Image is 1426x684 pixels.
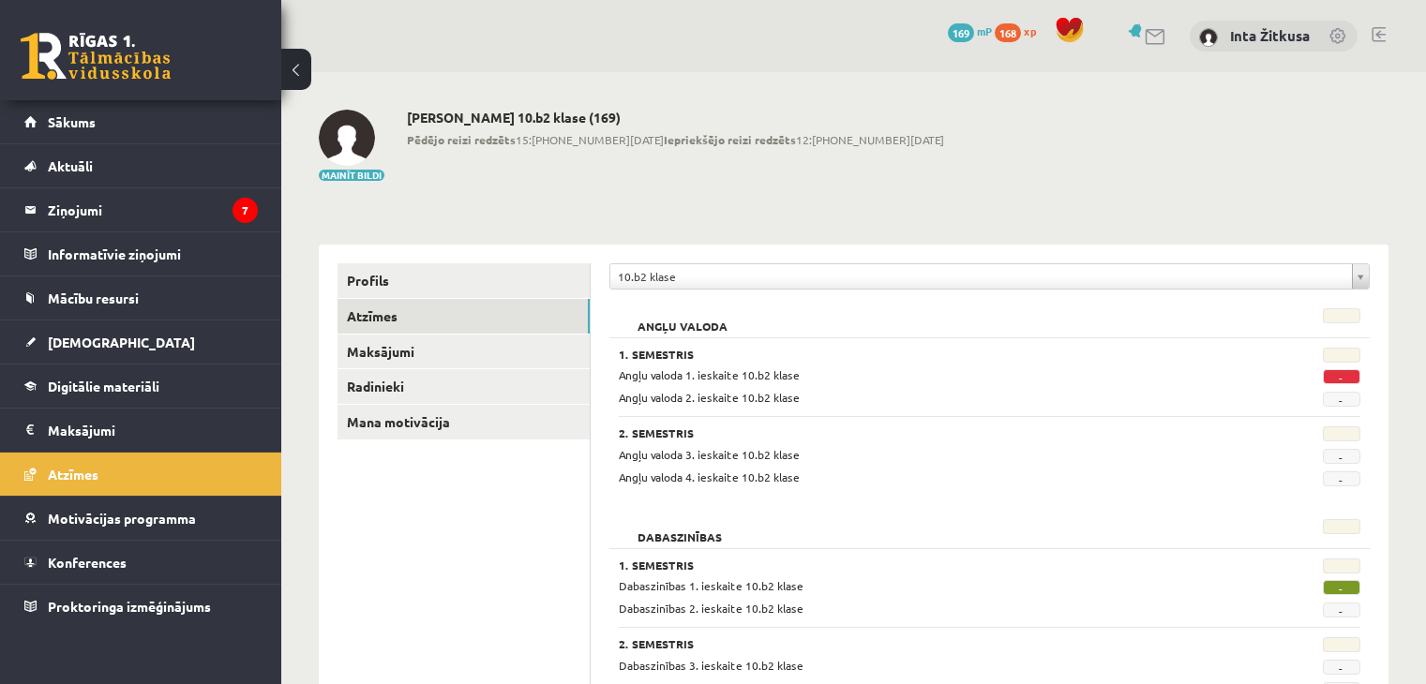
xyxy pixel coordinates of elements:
h3: 2. Semestris [619,426,1232,439]
span: - [1323,449,1360,464]
span: Konferences [48,554,127,571]
span: [DEMOGRAPHIC_DATA] [48,334,195,350]
h3: 2. Semestris [619,637,1232,650]
span: - [1323,392,1360,407]
a: Maksājumi [338,335,590,369]
img: Inta Žitkusa [319,110,375,166]
button: Mainīt bildi [319,170,384,181]
b: Pēdējo reizi redzēts [407,132,516,147]
span: Proktoringa izmēģinājums [48,598,211,615]
span: Sākums [48,113,96,130]
span: 169 [948,23,974,42]
a: Mācību resursi [24,276,258,320]
h2: Dabaszinības [619,519,741,538]
img: Inta Žitkusa [1199,28,1218,47]
a: Atzīmes [338,299,590,334]
a: Digitālie materiāli [24,364,258,408]
a: Konferences [24,541,258,584]
span: Dabaszinības 3. ieskaite 10.b2 klase [619,658,803,673]
span: 10.b2 klase [618,264,1344,289]
legend: Informatīvie ziņojumi [48,232,258,275]
span: Angļu valoda 3. ieskaite 10.b2 klase [619,447,800,462]
span: xp [1024,23,1036,38]
h3: 1. Semestris [619,558,1232,572]
a: 10.b2 klase [610,264,1369,289]
a: Inta Žitkusa [1230,26,1310,45]
span: - [1323,660,1360,675]
a: 168 xp [995,23,1045,38]
span: 15:[PHONE_NUMBER][DATE] 12:[PHONE_NUMBER][DATE] [407,131,944,148]
span: Atzīmes [48,466,98,483]
h3: 1. Semestris [619,348,1232,361]
a: Rīgas 1. Tālmācības vidusskola [21,33,171,80]
span: Mācību resursi [48,290,139,306]
a: Atzīmes [24,453,258,496]
a: Proktoringa izmēģinājums [24,585,258,628]
span: Angļu valoda 2. ieskaite 10.b2 klase [619,390,800,405]
a: Informatīvie ziņojumi [24,232,258,275]
i: 7 [233,198,258,223]
span: - [1323,471,1360,486]
span: Digitālie materiāli [48,378,159,394]
span: Dabaszinības 2. ieskaite 10.b2 klase [619,601,803,616]
h2: Angļu valoda [619,308,746,327]
span: Angļu valoda 4. ieskaite 10.b2 klase [619,469,800,484]
a: Radinieki [338,369,590,404]
span: - [1323,580,1360,595]
a: Sākums [24,100,258,143]
span: Angļu valoda 1. ieskaite 10.b2 klase [619,367,800,382]
a: Mana motivācija [338,405,590,439]
span: - [1323,369,1360,384]
a: Maksājumi [24,409,258,452]
a: Motivācijas programma [24,497,258,540]
a: 169 mP [948,23,992,38]
span: mP [977,23,992,38]
b: Iepriekšējo reizi redzēts [664,132,796,147]
a: [DEMOGRAPHIC_DATA] [24,320,258,364]
span: 168 [995,23,1021,42]
legend: Ziņojumi [48,188,258,231]
span: Dabaszinības 1. ieskaite 10.b2 klase [619,578,803,593]
legend: Maksājumi [48,409,258,452]
span: - [1323,602,1360,617]
a: Ziņojumi7 [24,188,258,231]
h2: [PERSON_NAME] 10.b2 klase (169) [407,110,944,126]
a: Profils [338,263,590,298]
a: Aktuāli [24,144,258,187]
span: Motivācijas programma [48,510,196,527]
span: Aktuāli [48,157,93,174]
